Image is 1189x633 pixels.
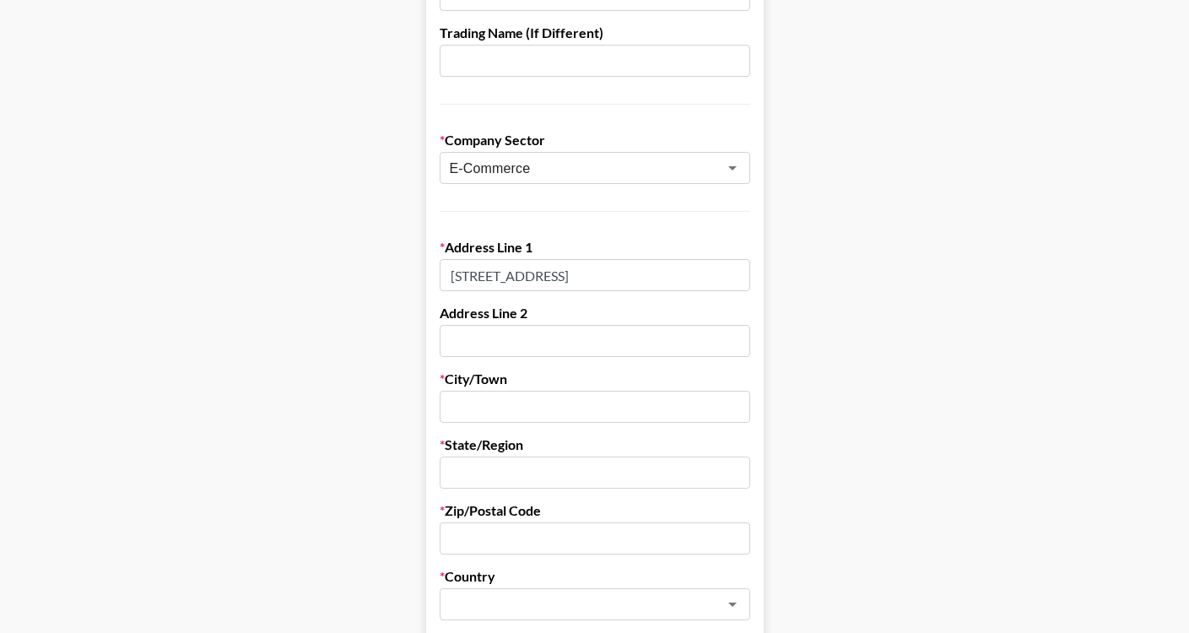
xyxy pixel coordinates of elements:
[440,132,750,149] label: Company Sector
[440,305,750,322] label: Address Line 2
[440,371,750,387] label: City/Town
[440,568,750,585] label: Country
[440,436,750,453] label: State/Region
[721,156,744,180] button: Open
[721,592,744,616] button: Open
[440,239,750,256] label: Address Line 1
[440,24,750,41] label: Trading Name (If Different)
[440,502,750,519] label: Zip/Postal Code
